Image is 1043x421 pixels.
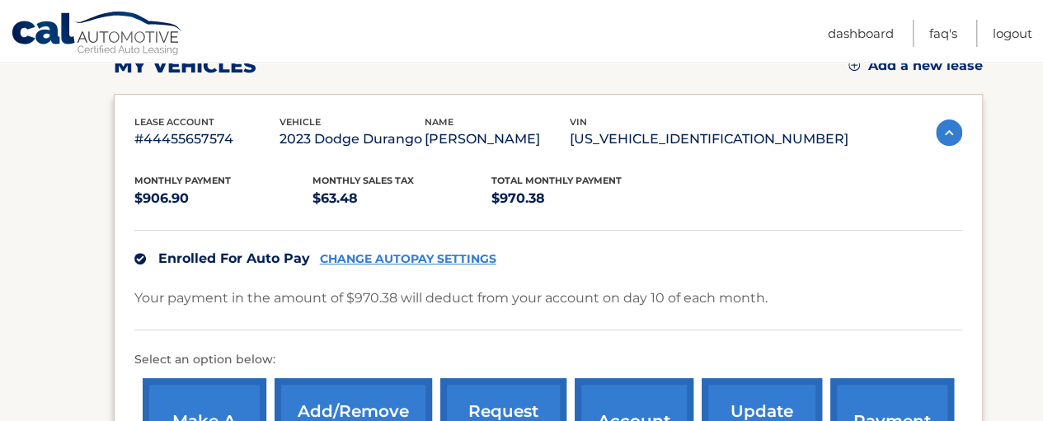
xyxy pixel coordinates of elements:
span: vin [570,116,587,128]
a: FAQ's [929,20,957,47]
a: CHANGE AUTOPAY SETTINGS [320,252,496,266]
p: 2023 Dodge Durango [280,128,425,151]
p: $906.90 [134,187,313,210]
span: vehicle [280,116,321,128]
p: $63.48 [312,187,491,210]
a: Logout [993,20,1032,47]
img: add.svg [848,59,860,71]
h2: my vehicles [114,54,256,78]
img: check.svg [134,253,146,264]
span: Total Monthly Payment [491,175,622,186]
a: Add a new lease [848,58,983,74]
a: Cal Automotive [11,11,184,58]
p: Your payment in the amount of $970.38 will deduct from your account on day 10 of each month. [134,287,768,310]
span: Monthly Payment [134,175,231,186]
p: Select an option below: [134,350,962,370]
p: $970.38 [491,187,670,210]
img: accordion-active.svg [936,119,962,146]
span: lease account [134,116,214,128]
p: [PERSON_NAME] [425,128,570,151]
a: Dashboard [828,20,894,47]
span: Monthly sales Tax [312,175,414,186]
span: name [425,116,453,128]
p: [US_VEHICLE_IDENTIFICATION_NUMBER] [570,128,848,151]
span: Enrolled For Auto Pay [158,250,310,266]
p: #44455657574 [134,128,280,151]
